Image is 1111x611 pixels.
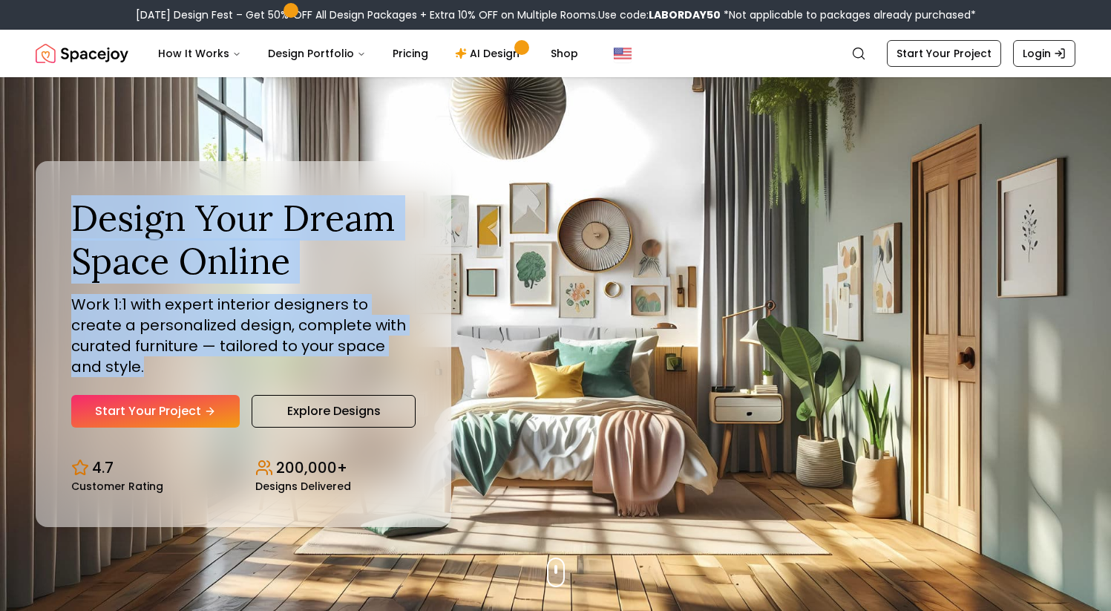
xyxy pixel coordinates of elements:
a: Shop [539,39,590,68]
a: Explore Designs [252,395,416,428]
small: Designs Delivered [255,481,351,491]
img: United States [614,45,632,62]
p: 4.7 [92,457,114,478]
button: How It Works [146,39,253,68]
a: Login [1013,40,1075,67]
div: [DATE] Design Fest – Get 50% OFF All Design Packages + Extra 10% OFF on Multiple Rooms. [136,7,976,22]
nav: Main [146,39,590,68]
p: Work 1:1 with expert interior designers to create a personalized design, complete with curated fu... [71,294,416,377]
a: Start Your Project [887,40,1001,67]
b: LABORDAY50 [649,7,721,22]
p: 200,000+ [276,457,347,478]
a: Start Your Project [71,395,240,428]
h1: Design Your Dream Space Online [71,197,416,282]
button: Design Portfolio [256,39,378,68]
a: Spacejoy [36,39,128,68]
a: Pricing [381,39,440,68]
a: AI Design [443,39,536,68]
div: Design stats [71,445,416,491]
nav: Global [36,30,1075,77]
img: Spacejoy Logo [36,39,128,68]
small: Customer Rating [71,481,163,491]
span: *Not applicable to packages already purchased* [721,7,976,22]
span: Use code: [598,7,721,22]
